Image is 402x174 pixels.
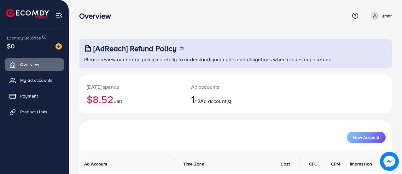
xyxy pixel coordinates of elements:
span: CPC [309,161,317,167]
span: $0 [7,41,15,51]
a: umar [368,12,392,20]
span: Time Zone [183,161,204,167]
h2: $8.52 [87,93,176,105]
span: Ad Account [84,161,108,167]
a: Product Links [5,105,64,118]
span: Ecomdy Balance [7,35,41,41]
span: New Account [353,135,379,140]
a: My ad accounts [5,74,64,87]
img: image [55,43,62,50]
h3: Overview [79,11,116,21]
p: Ad accounts [191,83,254,91]
span: My ad accounts [20,77,52,83]
h2: / 2 [191,93,254,105]
h3: [AdReach] Refund Policy [93,44,177,53]
img: menu [55,12,63,19]
span: 1 [191,92,195,106]
span: Overview [20,61,39,68]
a: Overview [5,58,64,71]
span: CPM [331,161,340,167]
img: image [380,152,399,171]
span: Product Links [20,109,47,115]
span: Ad account(s) [200,98,231,105]
a: Payment [5,90,64,102]
span: Impression [350,161,372,167]
span: Payment [20,93,38,99]
p: Please review our refund policy carefully to understand your rights and obligations when requesti... [84,56,388,63]
span: Cost [281,161,290,167]
span: USD [114,98,122,105]
img: logo [6,9,49,19]
p: [DATE] spends [87,83,176,91]
p: umar [382,12,392,20]
button: New Account [347,132,386,143]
